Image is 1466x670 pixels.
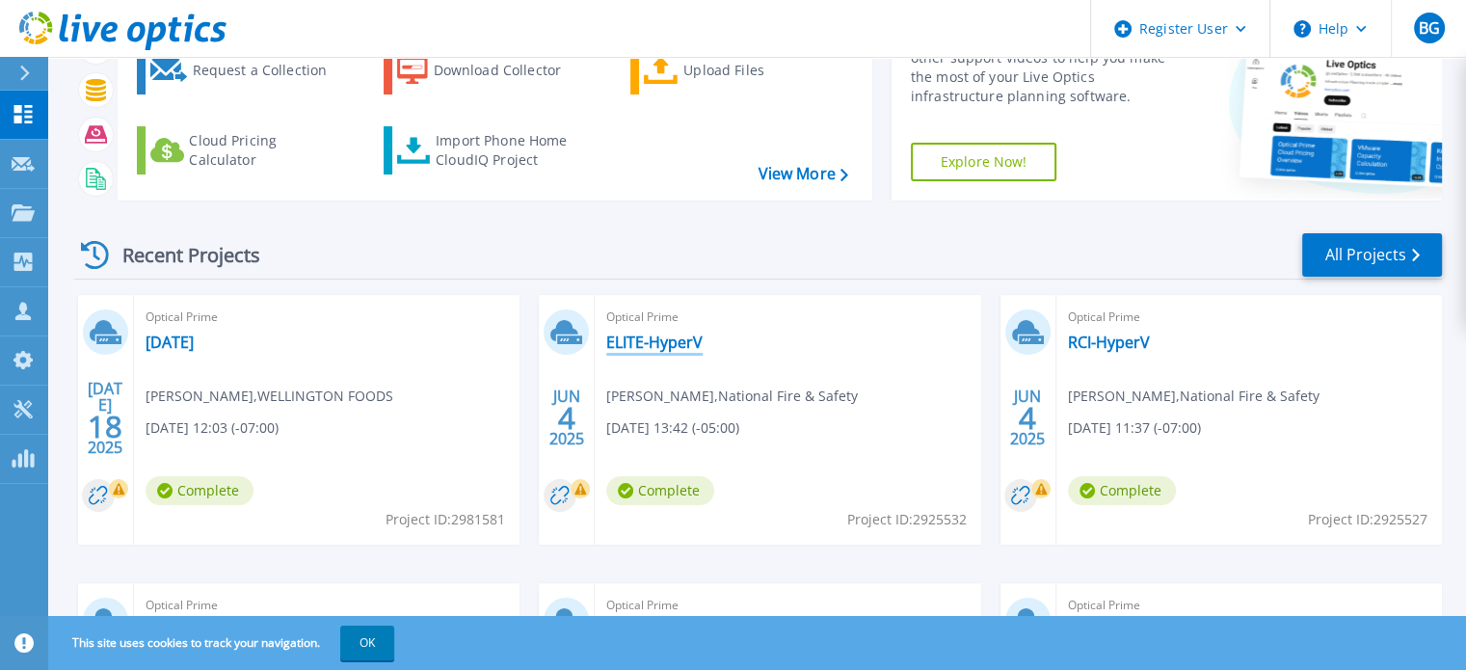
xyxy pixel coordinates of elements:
[384,46,599,94] a: Download Collector
[146,333,194,352] a: [DATE]
[606,476,714,505] span: Complete
[137,126,352,174] a: Cloud Pricing Calculator
[434,51,588,90] div: Download Collector
[1068,386,1319,407] span: [PERSON_NAME] , National Fire & Safety
[630,46,845,94] a: Upload Files
[911,143,1057,181] a: Explore Now!
[558,410,575,426] span: 4
[386,509,505,530] span: Project ID: 2981581
[88,418,122,435] span: 18
[683,51,838,90] div: Upload Files
[189,131,343,170] div: Cloud Pricing Calculator
[606,595,969,616] span: Optical Prime
[137,46,352,94] a: Request a Collection
[847,509,967,530] span: Project ID: 2925532
[146,417,279,439] span: [DATE] 12:03 (-07:00)
[1068,333,1150,352] a: RCI-HyperV
[1068,307,1430,328] span: Optical Prime
[1068,595,1430,616] span: Optical Prime
[436,131,586,170] div: Import Phone Home CloudIQ Project
[1068,417,1201,439] span: [DATE] 11:37 (-07:00)
[192,51,346,90] div: Request a Collection
[87,383,123,453] div: [DATE] 2025
[758,165,847,183] a: View More
[1308,509,1427,530] span: Project ID: 2925527
[606,307,969,328] span: Optical Prime
[1019,410,1036,426] span: 4
[340,626,394,660] button: OK
[146,386,393,407] span: [PERSON_NAME] , WELLINGTON FOODS
[53,626,394,660] span: This site uses cookies to track your navigation.
[146,476,253,505] span: Complete
[1009,383,1046,453] div: JUN 2025
[1068,476,1176,505] span: Complete
[548,383,585,453] div: JUN 2025
[606,386,858,407] span: [PERSON_NAME] , National Fire & Safety
[911,29,1187,106] div: Find tutorials, instructional guides and other support videos to help you make the most of your L...
[1302,233,1442,277] a: All Projects
[1418,20,1439,36] span: BG
[606,417,739,439] span: [DATE] 13:42 (-05:00)
[606,333,703,352] a: ELITE-HyperV
[74,231,286,279] div: Recent Projects
[146,595,508,616] span: Optical Prime
[146,307,508,328] span: Optical Prime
